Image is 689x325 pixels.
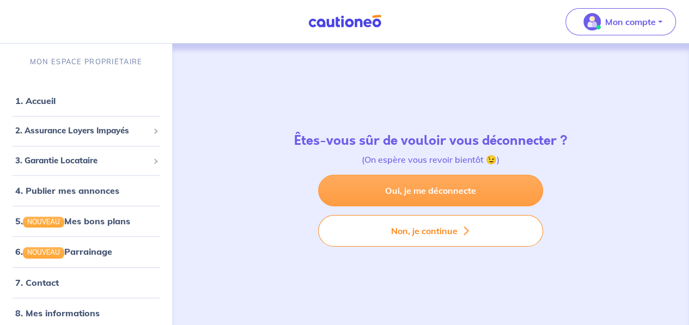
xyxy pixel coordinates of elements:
[4,272,168,293] div: 7. Contact
[15,308,100,318] a: 8. Mes informations
[15,246,112,257] a: 6.NOUVEAUParrainage
[15,185,119,196] a: 4. Publier mes annonces
[15,277,59,288] a: 7. Contact
[4,90,168,112] div: 1. Accueil
[4,210,168,232] div: 5.NOUVEAUMes bons plans
[304,15,386,28] img: Cautioneo
[294,153,568,166] p: (On espère vous revoir bientôt 😉)
[4,120,168,142] div: 2. Assurance Loyers Impayés
[4,180,168,201] div: 4. Publier mes annonces
[565,8,676,35] button: illu_account_valid_menu.svgMon compte
[4,150,168,171] div: 3. Garantie Locataire
[318,175,543,206] a: Oui, je me déconnecte
[4,241,168,262] div: 6.NOUVEAUParrainage
[4,302,168,324] div: 8. Mes informations
[15,155,149,167] span: 3. Garantie Locataire
[294,133,568,149] h4: Êtes-vous sûr de vouloir vous déconnecter ?
[15,95,56,106] a: 1. Accueil
[15,125,149,137] span: 2. Assurance Loyers Impayés
[30,57,142,67] p: MON ESPACE PROPRIÉTAIRE
[318,215,543,247] button: Non, je continue
[15,216,130,226] a: 5.NOUVEAUMes bons plans
[605,15,656,28] p: Mon compte
[583,13,601,30] img: illu_account_valid_menu.svg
